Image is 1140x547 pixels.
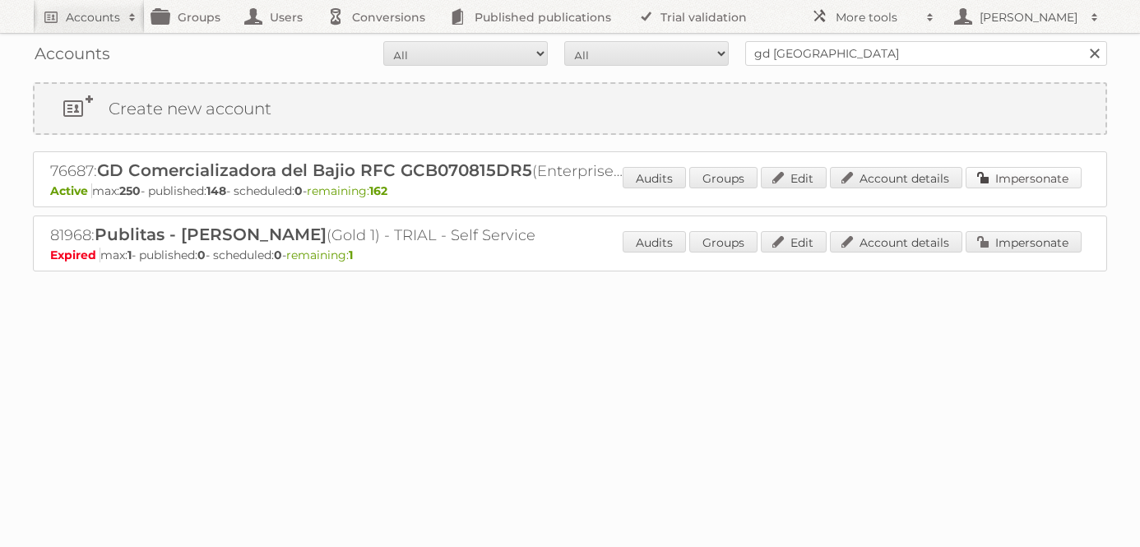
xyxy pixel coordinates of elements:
[50,183,92,198] span: Active
[50,160,626,182] h2: 76687: (Enterprise 250)
[50,248,1090,262] p: max: - published: - scheduled: -
[95,225,327,244] span: Publitas - [PERSON_NAME]
[975,9,1082,25] h2: [PERSON_NAME]
[50,248,100,262] span: Expired
[830,167,962,188] a: Account details
[369,183,387,198] strong: 162
[50,183,1090,198] p: max: - published: - scheduled: -
[836,9,918,25] h2: More tools
[966,167,1082,188] a: Impersonate
[127,248,132,262] strong: 1
[197,248,206,262] strong: 0
[349,248,353,262] strong: 1
[294,183,303,198] strong: 0
[50,225,626,246] h2: 81968: (Gold 1) - TRIAL - Self Service
[35,84,1105,133] a: Create new account
[623,167,686,188] a: Audits
[830,231,962,253] a: Account details
[206,183,226,198] strong: 148
[761,167,827,188] a: Edit
[66,9,120,25] h2: Accounts
[689,231,758,253] a: Groups
[119,183,141,198] strong: 250
[307,183,387,198] span: remaining:
[97,160,532,180] span: GD Comercializadora del Bajio RFC GCB070815DR5
[761,231,827,253] a: Edit
[623,231,686,253] a: Audits
[966,231,1082,253] a: Impersonate
[274,248,282,262] strong: 0
[689,167,758,188] a: Groups
[286,248,353,262] span: remaining:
